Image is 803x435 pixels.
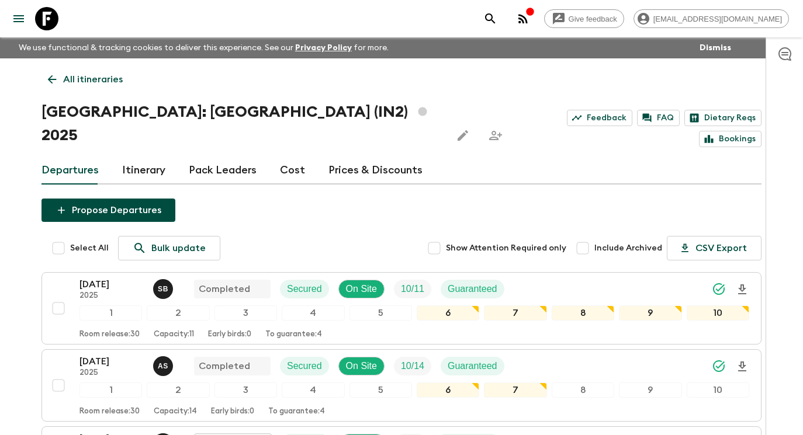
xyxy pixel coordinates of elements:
p: To guarantee: 4 [268,407,325,416]
a: Bulk update [118,236,220,260]
svg: Download Onboarding [735,283,749,297]
div: On Site [338,357,385,375]
button: Edit this itinerary [451,124,475,147]
span: Give feedback [562,15,624,23]
p: Guaranteed [448,282,497,296]
p: On Site [346,282,377,296]
a: FAQ [637,110,680,126]
p: Bulk update [151,241,206,255]
div: Trip Fill [394,357,431,375]
p: 2025 [79,291,144,301]
svg: Download Onboarding [735,360,749,374]
button: search adventures [479,7,502,30]
p: 10 / 11 [401,282,424,296]
a: Give feedback [544,9,624,28]
div: 3 [214,382,277,398]
div: 8 [552,382,614,398]
p: Capacity: 11 [154,330,194,339]
div: 2 [147,305,209,321]
p: Capacity: 14 [154,407,197,416]
div: Secured [280,280,329,298]
button: Dismiss [697,40,734,56]
p: Secured [287,282,322,296]
p: Guaranteed [448,359,497,373]
p: On Site [346,359,377,373]
h1: [GEOGRAPHIC_DATA]: [GEOGRAPHIC_DATA] (IN2) 2025 [41,100,442,147]
p: Room release: 30 [79,330,140,339]
button: menu [7,7,30,30]
a: Departures [41,156,99,185]
div: [EMAIL_ADDRESS][DOMAIN_NAME] [634,9,789,28]
a: Bookings [699,131,762,147]
div: 7 [484,382,546,398]
div: 4 [282,305,344,321]
span: Anvar Sadic [153,360,175,369]
div: 2 [147,382,209,398]
p: 10 / 14 [401,359,424,373]
div: 4 [282,382,344,398]
svg: Synced Successfully [712,282,726,296]
p: 2025 [79,368,144,378]
a: Feedback [567,110,632,126]
p: Room release: 30 [79,407,140,416]
div: 9 [619,305,681,321]
a: Itinerary [122,156,165,185]
p: Completed [199,359,250,373]
span: Select All [70,242,109,254]
button: Propose Departures [41,199,175,222]
a: Pack Leaders [189,156,257,185]
div: Secured [280,357,329,375]
span: [EMAIL_ADDRESS][DOMAIN_NAME] [647,15,788,23]
button: CSV Export [667,236,762,260]
button: [DATE]2025Saadh BabuCompletedSecuredOn SiteTrip FillGuaranteed12345678910Room release:30Capacity:... [41,272,762,344]
div: 6 [417,305,479,321]
div: 1 [79,382,142,398]
p: [DATE] [79,354,144,368]
p: To guarantee: 4 [265,330,322,339]
div: 7 [484,305,546,321]
p: Completed [199,282,250,296]
div: 10 [687,382,749,398]
div: 3 [214,305,277,321]
p: Secured [287,359,322,373]
a: Prices & Discounts [328,156,423,185]
a: Privacy Policy [295,44,352,52]
div: 9 [619,382,681,398]
div: 8 [552,305,614,321]
p: Early birds: 0 [211,407,254,416]
p: All itineraries [63,72,123,86]
p: Early birds: 0 [208,330,251,339]
p: [DATE] [79,277,144,291]
div: 5 [349,382,412,398]
div: 1 [79,305,142,321]
button: [DATE]2025Anvar SadicCompletedSecuredOn SiteTrip FillGuaranteed12345678910Room release:30Capacity... [41,349,762,422]
div: 10 [687,305,749,321]
div: On Site [338,280,385,298]
p: We use functional & tracking cookies to deliver this experience. See our for more. [14,37,393,58]
span: Share this itinerary [484,124,507,147]
a: Dietary Reqs [684,110,762,126]
div: 5 [349,305,412,321]
a: Cost [280,156,305,185]
div: 6 [417,382,479,398]
a: All itineraries [41,68,129,91]
svg: Synced Successfully [712,359,726,373]
span: Saadh Babu [153,283,175,292]
span: Show Attention Required only [446,242,566,254]
div: Trip Fill [394,280,431,298]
